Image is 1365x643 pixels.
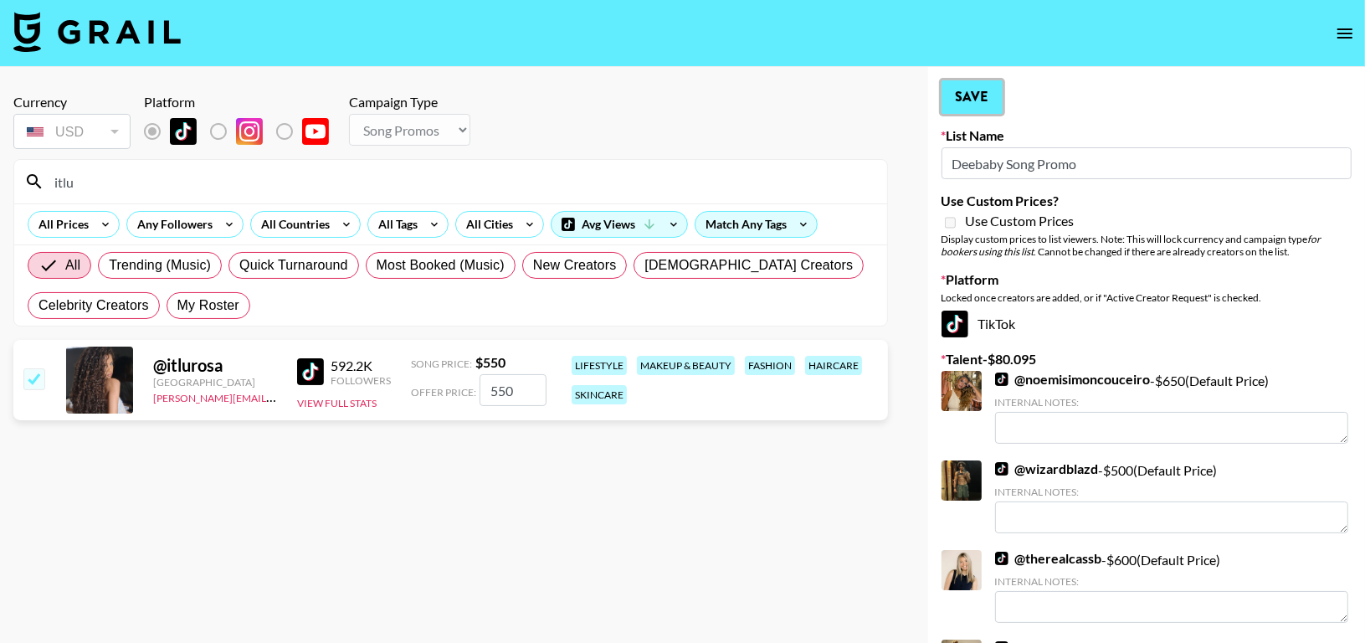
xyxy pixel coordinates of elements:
[302,118,329,145] img: YouTube
[995,371,1151,388] a: @noemisimoncouceiro
[572,385,627,404] div: skincare
[38,296,149,316] span: Celebrity Creators
[995,486,1348,498] div: Internal Notes:
[942,311,968,337] img: TikTok
[942,127,1352,144] label: List Name
[109,255,211,275] span: Trending (Music)
[153,388,560,404] a: [PERSON_NAME][EMAIL_ADDRESS][PERSON_NAME][PERSON_NAME][DOMAIN_NAME]
[942,193,1352,209] label: Use Custom Prices?
[942,271,1352,288] label: Platform
[637,356,735,375] div: makeup & beauty
[995,371,1348,444] div: - $ 650 (Default Price)
[331,358,391,374] div: 592.2K
[533,255,617,275] span: New Creators
[995,550,1348,623] div: - $ 600 (Default Price)
[572,356,627,375] div: lifestyle
[995,373,1008,386] img: TikTok
[13,111,131,152] div: Remove selected talent to change your currency
[942,233,1321,258] em: for bookers using this list
[745,356,795,375] div: fashion
[153,355,277,376] div: @ itlurosa
[480,374,547,406] input: 550
[170,118,197,145] img: TikTok
[995,460,1099,477] a: @wizardblazd
[411,386,476,399] span: Offer Price:
[297,358,324,385] img: TikTok
[1328,17,1362,50] button: open drawer
[995,460,1348,533] div: - $ 500 (Default Price)
[995,550,1102,567] a: @therealcassb
[644,255,853,275] span: [DEMOGRAPHIC_DATA] Creators
[942,351,1352,368] label: Talent - $ 80.095
[456,212,516,237] div: All Cities
[995,552,1008,565] img: TikTok
[17,117,127,147] div: USD
[995,396,1348,409] div: Internal Notes:
[236,118,263,145] img: Instagram
[349,94,470,111] div: Campaign Type
[331,374,391,387] div: Followers
[552,212,687,237] div: Avg Views
[44,168,877,195] input: Search by User Name
[153,376,277,388] div: [GEOGRAPHIC_DATA]
[13,12,181,52] img: Grail Talent
[297,397,377,409] button: View Full Stats
[942,291,1352,304] div: Locked once creators are added, or if "Active Creator Request" is checked.
[377,255,505,275] span: Most Booked (Music)
[695,212,817,237] div: Match Any Tags
[144,114,342,149] div: Remove selected talent to change platforms
[942,233,1352,258] div: Display custom prices to list viewers. Note: This will lock currency and campaign type . Cannot b...
[995,575,1348,588] div: Internal Notes:
[239,255,348,275] span: Quick Turnaround
[805,356,862,375] div: haircare
[368,212,421,237] div: All Tags
[28,212,92,237] div: All Prices
[13,94,131,111] div: Currency
[942,311,1352,337] div: TikTok
[65,255,80,275] span: All
[177,296,239,316] span: My Roster
[475,354,505,370] strong: $ 550
[966,213,1075,229] span: Use Custom Prices
[144,94,342,111] div: Platform
[942,80,1003,114] button: Save
[127,212,216,237] div: Any Followers
[995,462,1008,476] img: TikTok
[411,358,472,370] span: Song Price:
[251,212,333,237] div: All Countries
